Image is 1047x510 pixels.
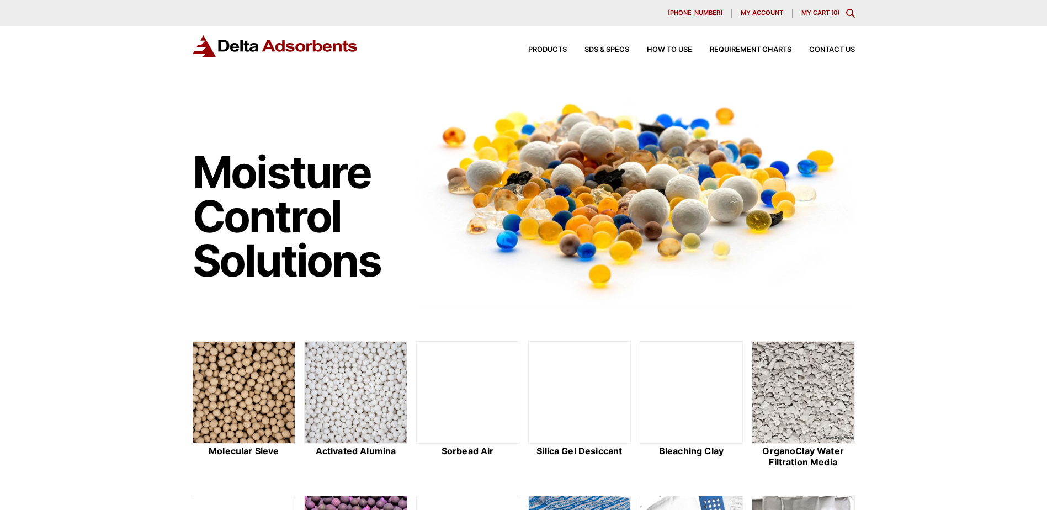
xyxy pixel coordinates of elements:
span: 0 [833,9,837,17]
a: How to Use [629,46,692,54]
span: How to Use [647,46,692,54]
a: Contact Us [791,46,855,54]
span: My account [741,10,783,16]
span: Requirement Charts [710,46,791,54]
a: Activated Alumina [304,341,407,469]
a: Sorbead Air [416,341,519,469]
span: Products [528,46,567,54]
img: Delta Adsorbents [193,35,358,57]
a: Products [511,46,567,54]
a: SDS & SPECS [567,46,629,54]
h2: Silica Gel Desiccant [528,446,631,456]
a: Requirement Charts [692,46,791,54]
a: Silica Gel Desiccant [528,341,631,469]
h2: Sorbead Air [416,446,519,456]
span: [PHONE_NUMBER] [668,10,722,16]
a: Molecular Sieve [193,341,296,469]
span: Contact Us [809,46,855,54]
a: Bleaching Clay [640,341,743,469]
h2: Molecular Sieve [193,446,296,456]
a: OrganoClay Water Filtration Media [752,341,855,469]
div: Toggle Modal Content [846,9,855,18]
a: [PHONE_NUMBER] [659,9,732,18]
span: SDS & SPECS [584,46,629,54]
h2: Bleaching Clay [640,446,743,456]
a: My Cart (0) [801,9,839,17]
h2: Activated Alumina [304,446,407,456]
h2: OrganoClay Water Filtration Media [752,446,855,467]
img: Image [416,83,855,306]
a: My account [732,9,793,18]
h1: Moisture Control Solutions [193,150,406,283]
